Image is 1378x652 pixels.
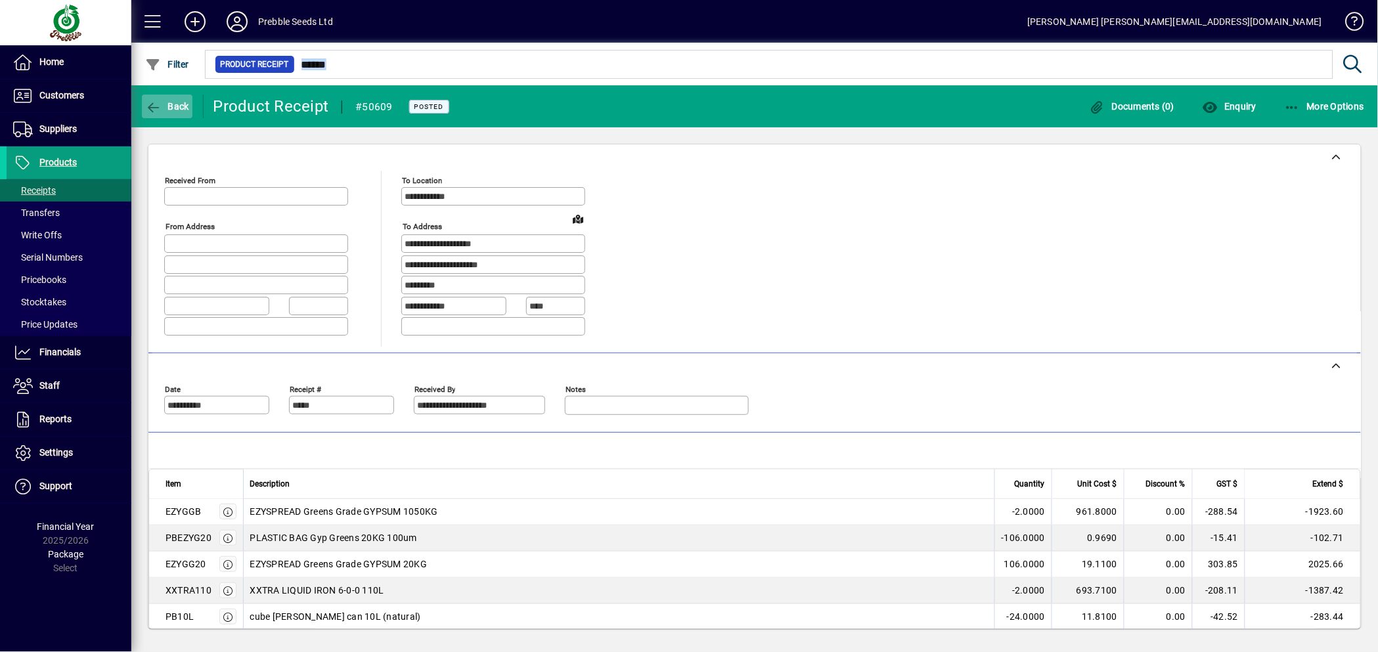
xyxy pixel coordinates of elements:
div: XXTRA110 [166,584,211,597]
td: 0.00 [1124,604,1192,630]
span: 19.1100 [1082,557,1117,571]
span: Extend $ [1313,477,1344,491]
span: Receipts [13,185,56,196]
mat-label: Received From [165,176,215,185]
a: Financials [7,336,131,369]
td: 2025.66 [1245,552,1360,578]
span: Reports [39,414,72,424]
div: PBEZYG20 [166,531,211,544]
span: Filter [145,59,189,70]
span: Discount % [1146,477,1186,491]
a: Price Updates [7,313,131,336]
app-page-header-button: Back [131,95,204,118]
span: Back [145,101,189,112]
a: Settings [7,437,131,469]
span: Settings [39,447,73,458]
td: -102.71 [1245,525,1360,552]
td: EZYSPREAD Greens Grade GYPSUM 1050KG [243,499,994,525]
button: Enquiry [1199,95,1260,118]
a: Staff [7,370,131,402]
td: XXTRA LIQUID IRON 6-0-0 110L [243,578,994,604]
a: Write Offs [7,224,131,246]
td: -106.0000 [994,525,1052,552]
a: Reports [7,403,131,436]
span: Unit Cost $ [1078,477,1117,491]
span: GST $ [1217,477,1238,491]
td: -42.52 [1192,604,1245,630]
a: Pricebooks [7,269,131,291]
span: Suppliers [39,123,77,134]
span: Enquiry [1202,101,1256,112]
td: PLASTIC BAG Gyp Greens 20KG 100um [243,525,994,552]
span: Staff [39,380,60,391]
a: Stocktakes [7,291,131,313]
a: Receipts [7,179,131,202]
td: -208.11 [1192,578,1245,604]
span: More Options [1285,101,1365,112]
td: 0.00 [1124,525,1192,552]
div: EZYGGB [166,505,202,518]
span: Transfers [13,207,60,218]
span: Price Updates [13,319,78,330]
span: Documents (0) [1090,101,1175,112]
div: [PERSON_NAME] [PERSON_NAME][EMAIL_ADDRESS][DOMAIN_NAME] [1027,11,1322,32]
td: EZYSPREAD Greens Grade GYPSUM 20KG [243,552,994,578]
span: Financial Year [37,521,95,532]
span: Product Receipt [221,58,289,71]
a: Support [7,470,131,503]
span: 11.8100 [1082,610,1117,623]
div: Product Receipt [213,96,329,117]
button: Documents (0) [1086,95,1178,118]
td: -15.41 [1192,525,1245,552]
span: 693.7100 [1077,584,1117,597]
span: Support [39,481,72,491]
mat-label: Receipt # [290,384,321,393]
td: 0.00 [1124,499,1192,525]
span: Quantity [1015,477,1045,491]
td: 0.00 [1124,552,1192,578]
a: Serial Numbers [7,246,131,269]
div: PB10L [166,610,194,623]
span: Home [39,56,64,67]
span: Item [166,477,181,491]
td: -283.44 [1245,604,1360,630]
button: Profile [216,10,258,33]
mat-label: To location [402,176,442,185]
span: Serial Numbers [13,252,83,263]
td: -24.0000 [994,604,1052,630]
button: More Options [1281,95,1368,118]
div: EZYGG20 [166,557,206,571]
span: 961.8000 [1077,505,1117,518]
td: -2.0000 [994,499,1052,525]
td: cube [PERSON_NAME] can 10L (natural) [243,604,994,630]
td: 106.0000 [994,552,1052,578]
div: #50609 [355,97,393,118]
span: Description [250,477,290,491]
td: 303.85 [1192,552,1245,578]
span: Products [39,157,77,167]
button: Filter [142,53,192,76]
a: Transfers [7,202,131,224]
mat-label: Received by [414,384,455,393]
button: Add [174,10,216,33]
mat-label: Date [165,384,181,393]
a: Home [7,46,131,79]
td: 0.00 [1124,578,1192,604]
span: Financials [39,347,81,357]
button: Back [142,95,192,118]
div: Prebble Seeds Ltd [258,11,333,32]
a: View on map [567,208,589,229]
span: Customers [39,90,84,100]
td: -1923.60 [1245,499,1360,525]
td: -288.54 [1192,499,1245,525]
a: Suppliers [7,113,131,146]
span: Write Offs [13,230,62,240]
td: -1387.42 [1245,578,1360,604]
span: Stocktakes [13,297,66,307]
a: Knowledge Base [1335,3,1362,45]
a: Customers [7,79,131,112]
td: -2.0000 [994,578,1052,604]
span: Package [48,549,83,559]
span: 0.9690 [1088,531,1118,544]
mat-label: Notes [566,384,586,393]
